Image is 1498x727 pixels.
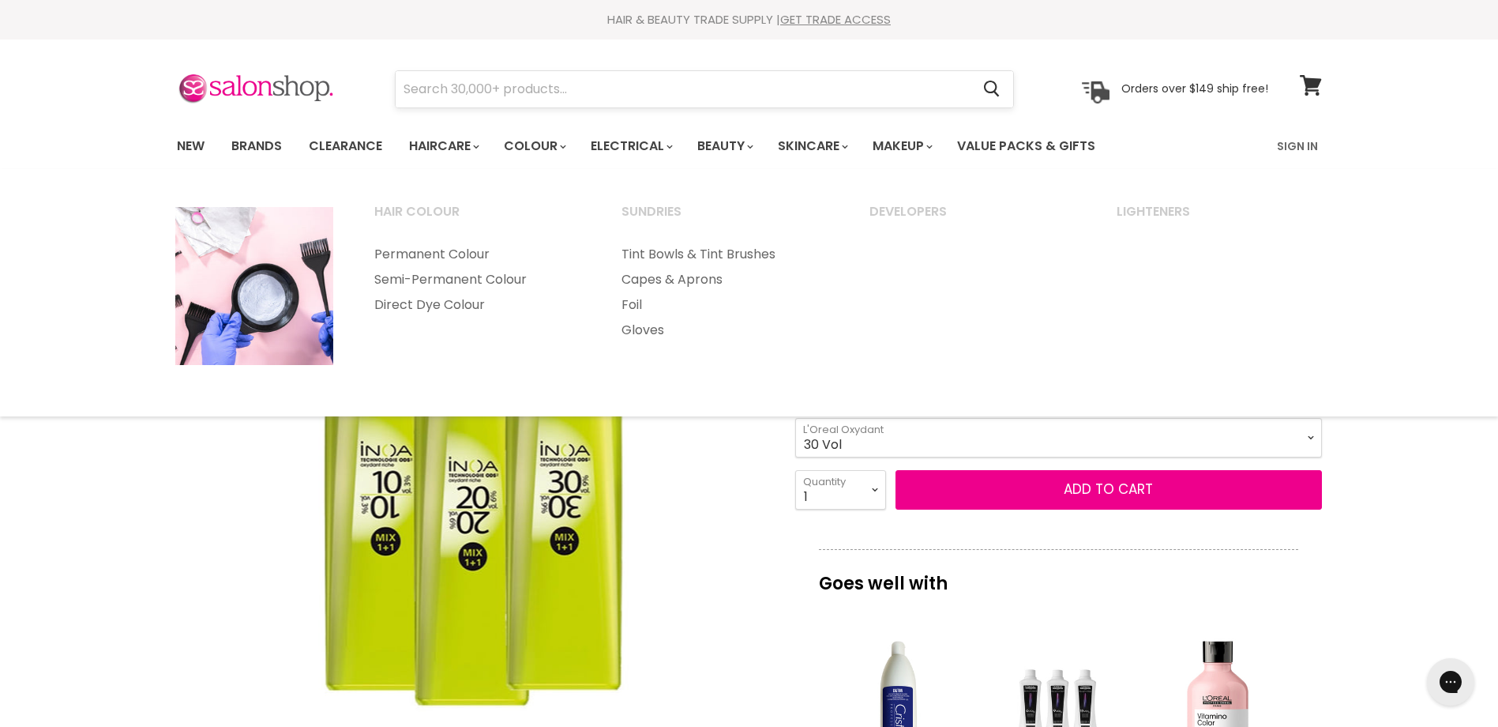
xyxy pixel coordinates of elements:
[971,71,1013,107] button: Search
[602,199,847,239] a: Sundries
[1097,199,1342,239] a: Lighteners
[602,267,847,292] a: Capes & Aprons
[492,130,576,163] a: Colour
[766,130,858,163] a: Skincare
[819,549,1298,601] p: Goes well with
[165,130,216,163] a: New
[1121,81,1268,96] p: Orders over $149 ship free!
[602,292,847,318] a: Foil
[602,242,847,267] a: Tint Bowls & Tint Brushes
[895,470,1322,510] button: Add to cart
[602,318,847,343] a: Gloves
[157,123,1342,169] nav: Main
[355,292,599,318] a: Direct Dye Colour
[397,130,489,163] a: Haircare
[165,123,1188,169] ul: Main menu
[220,130,294,163] a: Brands
[396,71,971,107] input: Search
[395,70,1014,108] form: Product
[355,199,599,239] a: Hair Colour
[795,470,886,510] select: Quantity
[1267,130,1327,163] a: Sign In
[945,130,1107,163] a: Value Packs & Gifts
[297,130,394,163] a: Clearance
[780,11,891,28] a: GET TRADE ACCESS
[850,199,1094,239] a: Developers
[685,130,763,163] a: Beauty
[157,12,1342,28] div: HAIR & BEAUTY TRADE SUPPLY |
[861,130,942,163] a: Makeup
[602,242,847,343] ul: Main menu
[355,242,599,318] ul: Main menu
[355,242,599,267] a: Permanent Colour
[355,267,599,292] a: Semi-Permanent Colour
[579,130,682,163] a: Electrical
[1419,653,1482,711] iframe: Gorgias live chat messenger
